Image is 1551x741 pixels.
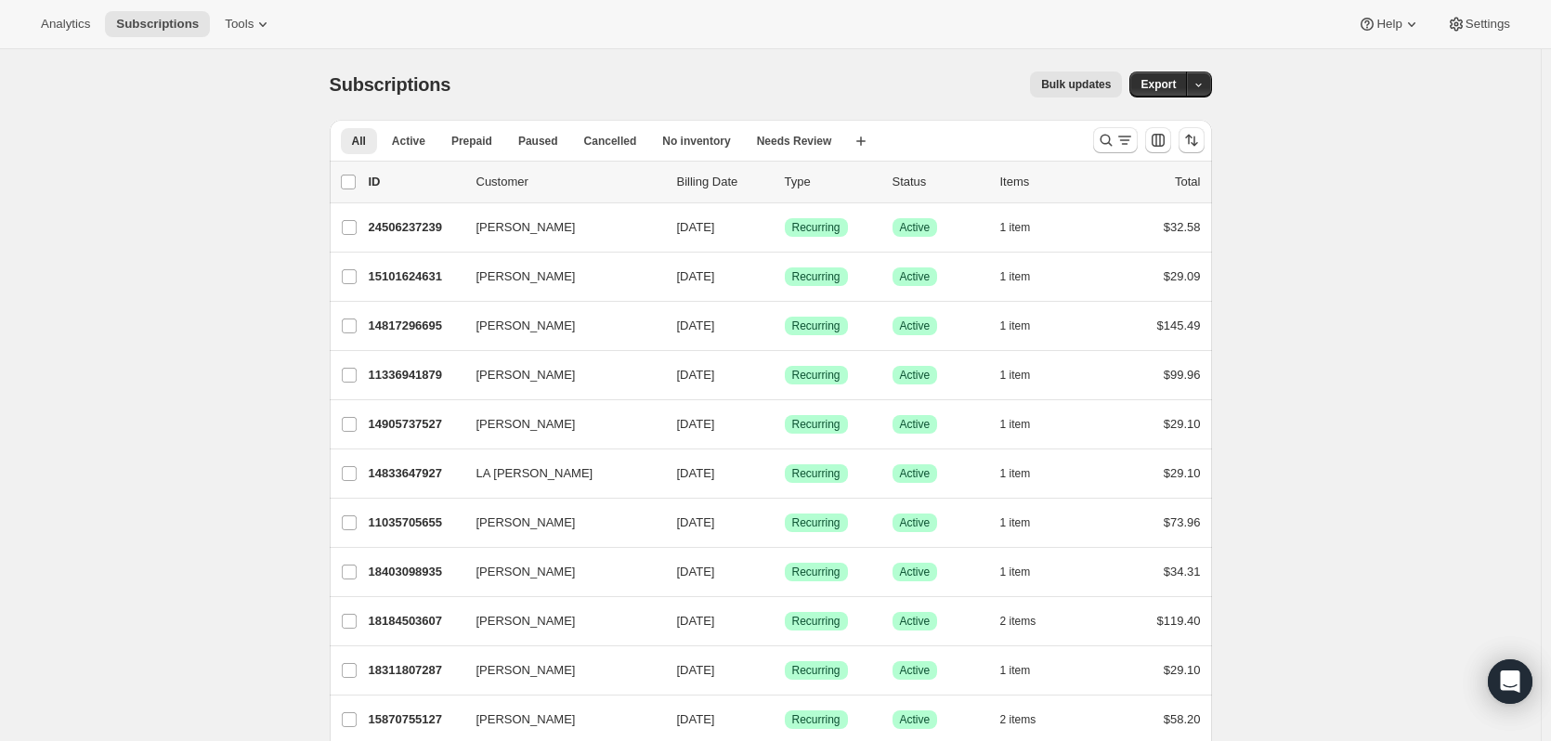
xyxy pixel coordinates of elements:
p: Status [893,173,985,191]
span: [DATE] [677,417,715,431]
span: Tools [225,17,254,32]
span: 1 item [1000,220,1031,235]
div: 18184503607[PERSON_NAME][DATE]SuccessRecurringSuccessActive2 items$119.40 [369,608,1201,634]
button: Customize table column order and visibility [1145,127,1171,153]
button: Subscriptions [105,11,210,37]
span: Recurring [792,318,841,333]
span: $73.96 [1164,515,1201,529]
span: Recurring [792,466,841,481]
span: $29.10 [1164,417,1201,431]
button: 1 item [1000,461,1051,487]
span: Prepaid [451,134,492,149]
button: Bulk updates [1030,71,1122,97]
button: Create new view [846,128,876,154]
span: Analytics [41,17,90,32]
button: [PERSON_NAME] [465,705,651,734]
span: $29.09 [1164,269,1201,283]
p: 14905737527 [369,415,462,434]
span: [DATE] [677,712,715,726]
span: $119.40 [1157,614,1201,628]
button: [PERSON_NAME] [465,508,651,538]
button: 1 item [1000,214,1051,240]
div: 14905737527[PERSON_NAME][DATE]SuccessRecurringSuccessActive1 item$29.10 [369,411,1201,437]
span: 1 item [1000,417,1031,432]
span: Recurring [792,220,841,235]
span: Bulk updates [1041,77,1111,92]
button: [PERSON_NAME] [465,311,651,341]
span: Subscriptions [116,17,199,32]
span: $29.10 [1164,663,1201,677]
button: [PERSON_NAME] [465,262,651,292]
p: 11336941879 [369,366,462,384]
span: Active [900,318,931,333]
p: 11035705655 [369,513,462,532]
div: 18403098935[PERSON_NAME][DATE]SuccessRecurringSuccessActive1 item$34.31 [369,559,1201,585]
span: Active [900,269,931,284]
p: 14817296695 [369,317,462,335]
span: Recurring [792,663,841,678]
span: [DATE] [677,318,715,332]
span: Active [900,614,931,629]
button: 1 item [1000,362,1051,388]
div: IDCustomerBilling DateTypeStatusItemsTotal [369,173,1201,191]
span: $34.31 [1164,565,1201,578]
button: 1 item [1000,313,1051,339]
p: 18184503607 [369,612,462,630]
span: $145.49 [1157,318,1201,332]
span: Paused [518,134,558,149]
div: 15101624631[PERSON_NAME][DATE]SuccessRecurringSuccessActive1 item$29.09 [369,264,1201,290]
div: 11336941879[PERSON_NAME][DATE]SuccessRecurringSuccessActive1 item$99.96 [369,362,1201,388]
button: Sort the results [1179,127,1205,153]
button: Help [1347,11,1431,37]
span: Recurring [792,417,841,432]
span: [PERSON_NAME] [476,563,576,581]
span: [PERSON_NAME] [476,513,576,532]
button: 1 item [1000,657,1051,683]
button: [PERSON_NAME] [465,409,651,439]
button: [PERSON_NAME] [465,360,651,390]
span: Active [900,565,931,579]
span: [PERSON_NAME] [476,267,576,286]
span: [DATE] [677,220,715,234]
p: 15101624631 [369,267,462,286]
span: Subscriptions [330,74,451,95]
button: [PERSON_NAME] [465,606,651,636]
span: 1 item [1000,515,1031,530]
span: Recurring [792,515,841,530]
span: [PERSON_NAME] [476,415,576,434]
span: [DATE] [677,614,715,628]
span: [PERSON_NAME] [476,218,576,237]
div: Items [1000,173,1093,191]
span: Needs Review [757,134,832,149]
span: [PERSON_NAME] [476,710,576,729]
span: 1 item [1000,565,1031,579]
span: LA [PERSON_NAME] [476,464,593,483]
span: Export [1140,77,1176,92]
p: Total [1175,173,1200,191]
button: Tools [214,11,283,37]
p: Billing Date [677,173,770,191]
p: 24506237239 [369,218,462,237]
span: Help [1376,17,1401,32]
span: 2 items [1000,712,1036,727]
button: LA [PERSON_NAME] [465,459,651,488]
p: 18403098935 [369,563,462,581]
span: [DATE] [677,515,715,529]
span: Active [900,663,931,678]
span: [PERSON_NAME] [476,317,576,335]
button: [PERSON_NAME] [465,213,651,242]
span: 1 item [1000,318,1031,333]
span: Active [900,220,931,235]
div: 11035705655[PERSON_NAME][DATE]SuccessRecurringSuccessActive1 item$73.96 [369,510,1201,536]
span: Active [900,466,931,481]
div: Open Intercom Messenger [1488,659,1532,704]
span: Recurring [792,565,841,579]
button: Settings [1436,11,1521,37]
div: 14833647927LA [PERSON_NAME][DATE]SuccessRecurringSuccessActive1 item$29.10 [369,461,1201,487]
span: Active [900,368,931,383]
div: 18311807287[PERSON_NAME][DATE]SuccessRecurringSuccessActive1 item$29.10 [369,657,1201,683]
span: Recurring [792,614,841,629]
span: Recurring [792,269,841,284]
p: 14833647927 [369,464,462,483]
button: 2 items [1000,707,1057,733]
